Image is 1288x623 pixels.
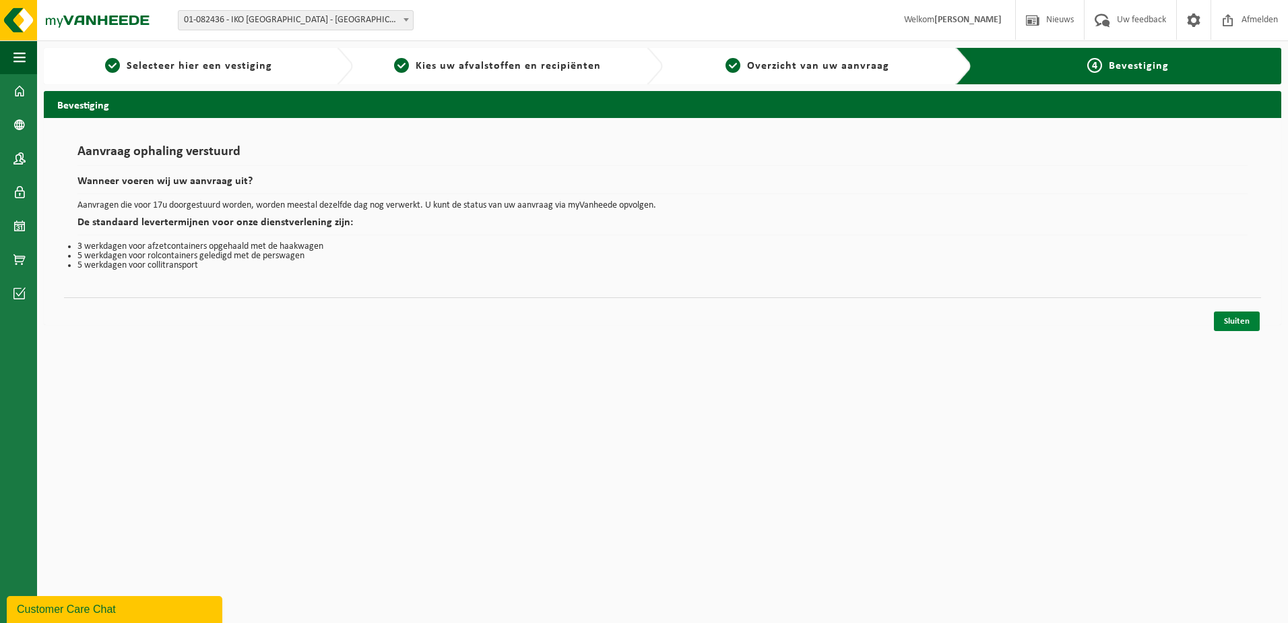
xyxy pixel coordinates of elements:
span: 1 [105,58,120,73]
span: 01-082436 - IKO NV - ANTWERPEN [178,10,414,30]
h1: Aanvraag ophaling verstuurd [77,145,1248,166]
li: 5 werkdagen voor collitransport [77,261,1248,270]
span: Selecteer hier een vestiging [127,61,272,71]
li: 5 werkdagen voor rolcontainers geledigd met de perswagen [77,251,1248,261]
iframe: chat widget [7,593,225,623]
span: Overzicht van uw aanvraag [747,61,889,71]
a: 2Kies uw afvalstoffen en recipiënten [360,58,635,74]
h2: Wanneer voeren wij uw aanvraag uit? [77,176,1248,194]
span: 2 [394,58,409,73]
h2: Bevestiging [44,91,1281,117]
a: Sluiten [1214,311,1260,331]
p: Aanvragen die voor 17u doorgestuurd worden, worden meestal dezelfde dag nog verwerkt. U kunt de s... [77,201,1248,210]
span: 01-082436 - IKO NV - ANTWERPEN [179,11,413,30]
li: 3 werkdagen voor afzetcontainers opgehaald met de haakwagen [77,242,1248,251]
a: 3Overzicht van uw aanvraag [670,58,945,74]
span: 3 [726,58,740,73]
span: 4 [1087,58,1102,73]
strong: [PERSON_NAME] [934,15,1002,25]
span: Kies uw afvalstoffen en recipiënten [416,61,601,71]
a: 1Selecteer hier een vestiging [51,58,326,74]
h2: De standaard levertermijnen voor onze dienstverlening zijn: [77,217,1248,235]
span: Bevestiging [1109,61,1169,71]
